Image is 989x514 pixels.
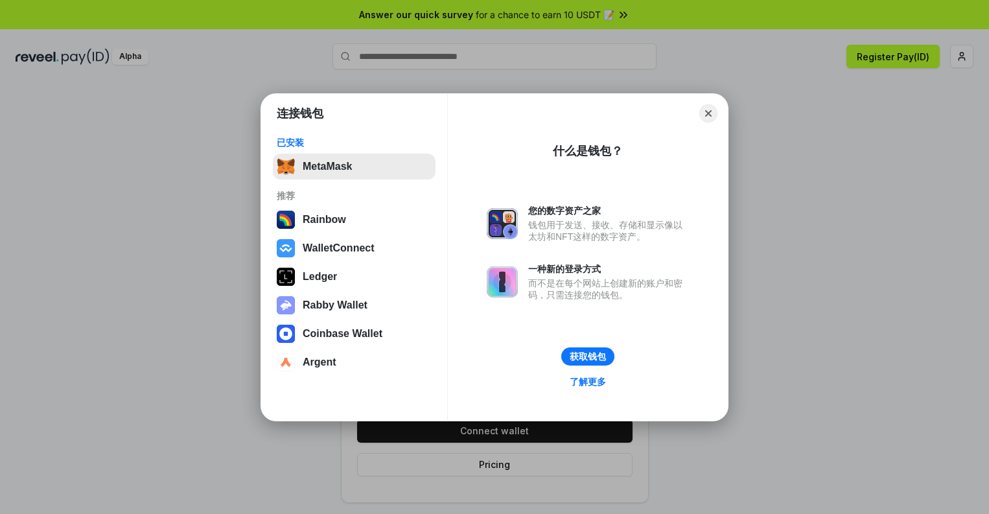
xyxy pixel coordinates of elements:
div: 获取钱包 [570,351,606,362]
button: Rabby Wallet [273,292,436,318]
button: 获取钱包 [561,347,614,366]
div: 而不是在每个网站上创建新的账户和密码，只需连接您的钱包。 [528,277,689,301]
img: svg+xml,%3Csvg%20width%3D%2228%22%20height%3D%2228%22%20viewBox%3D%220%200%2028%2028%22%20fill%3D... [277,325,295,343]
div: Ledger [303,271,337,283]
div: Argent [303,356,336,368]
button: Argent [273,349,436,375]
button: Close [699,104,717,123]
div: Rabby Wallet [303,299,367,311]
button: Ledger [273,264,436,290]
div: 您的数字资产之家 [528,205,689,216]
h1: 连接钱包 [277,106,323,121]
button: Coinbase Wallet [273,321,436,347]
div: 什么是钱包？ [553,143,623,159]
button: WalletConnect [273,235,436,261]
img: svg+xml,%3Csvg%20xmlns%3D%22http%3A%2F%2Fwww.w3.org%2F2000%2Fsvg%22%20width%3D%2228%22%20height%3... [277,268,295,286]
div: Coinbase Wallet [303,328,382,340]
img: svg+xml,%3Csvg%20fill%3D%22none%22%20height%3D%2233%22%20viewBox%3D%220%200%2035%2033%22%20width%... [277,158,295,176]
button: Rainbow [273,207,436,233]
div: 钱包用于发送、接收、存储和显示像以太坊和NFT这样的数字资产。 [528,219,689,242]
img: svg+xml,%3Csvg%20width%3D%22120%22%20height%3D%22120%22%20viewBox%3D%220%200%20120%20120%22%20fil... [277,211,295,229]
div: 了解更多 [570,376,606,388]
img: svg+xml,%3Csvg%20width%3D%2228%22%20height%3D%2228%22%20viewBox%3D%220%200%2028%2028%22%20fill%3D... [277,239,295,257]
div: Rainbow [303,214,346,226]
button: MetaMask [273,154,436,180]
img: svg+xml,%3Csvg%20width%3D%2228%22%20height%3D%2228%22%20viewBox%3D%220%200%2028%2028%22%20fill%3D... [277,353,295,371]
img: svg+xml,%3Csvg%20xmlns%3D%22http%3A%2F%2Fwww.w3.org%2F2000%2Fsvg%22%20fill%3D%22none%22%20viewBox... [487,266,518,298]
div: 推荐 [277,190,432,202]
img: svg+xml,%3Csvg%20xmlns%3D%22http%3A%2F%2Fwww.w3.org%2F2000%2Fsvg%22%20fill%3D%22none%22%20viewBox... [277,296,295,314]
div: 一种新的登录方式 [528,263,689,275]
div: 已安装 [277,137,432,148]
div: WalletConnect [303,242,375,254]
img: svg+xml,%3Csvg%20xmlns%3D%22http%3A%2F%2Fwww.w3.org%2F2000%2Fsvg%22%20fill%3D%22none%22%20viewBox... [487,208,518,239]
div: MetaMask [303,161,352,172]
a: 了解更多 [562,373,614,390]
